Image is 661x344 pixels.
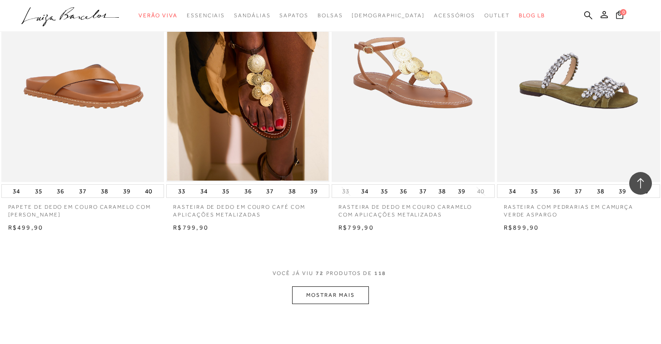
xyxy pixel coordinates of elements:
[318,12,343,19] span: Bolsas
[434,12,475,19] span: Acessórios
[242,185,254,197] button: 36
[54,185,67,197] button: 36
[139,12,178,19] span: Verão Viva
[506,185,519,197] button: 34
[308,185,320,197] button: 39
[318,7,343,24] a: categoryNavScreenReaderText
[497,198,660,219] a: RASTEIRA COM PEDRARIAS EM CAMURÇA VERDE ASPARGO
[436,185,448,197] button: 38
[378,185,391,197] button: 35
[219,185,232,197] button: 35
[316,270,324,286] span: 72
[198,185,210,197] button: 34
[352,12,425,19] span: [DEMOGRAPHIC_DATA]
[620,9,626,15] span: 0
[173,224,209,231] span: R$799,90
[338,224,374,231] span: R$799,90
[279,12,308,19] span: Sapatos
[519,7,545,24] a: BLOG LB
[594,185,607,197] button: 38
[550,185,563,197] button: 36
[417,185,429,197] button: 37
[120,185,133,197] button: 39
[98,185,111,197] button: 38
[187,12,225,19] span: Essenciais
[434,7,475,24] a: categoryNavScreenReaderText
[528,185,541,197] button: 35
[474,187,487,196] button: 40
[613,10,626,22] button: 0
[263,185,276,197] button: 37
[358,185,371,197] button: 34
[504,224,539,231] span: R$899,90
[234,12,270,19] span: Sandálias
[332,198,495,219] a: RASTEIRA DE DEDO EM COURO CARAMELO COM APLICAÇÕES METALIZADAS
[616,185,629,197] button: 39
[166,198,329,219] a: RASTEIRA DE DEDO EM COURO CAFÉ COM APLICAÇÕES METALIZADAS
[519,12,545,19] span: BLOG LB
[8,224,44,231] span: R$499,90
[142,185,155,197] button: 40
[1,198,164,219] a: PAPETE DE DEDO EM COURO CARAMELO COM [PERSON_NAME]
[187,7,225,24] a: categoryNavScreenReaderText
[484,7,510,24] a: categoryNavScreenReaderText
[10,185,23,197] button: 34
[352,7,425,24] a: noSubCategoriesText
[76,185,89,197] button: 37
[234,7,270,24] a: categoryNavScreenReaderText
[374,270,387,286] span: 118
[175,185,188,197] button: 33
[32,185,45,197] button: 35
[326,270,372,277] span: PRODUTOS DE
[286,185,298,197] button: 38
[273,270,313,277] span: VOCê JÁ VIU
[292,286,368,304] button: MOSTRAR MAIS
[572,185,585,197] button: 37
[279,7,308,24] a: categoryNavScreenReaderText
[139,7,178,24] a: categoryNavScreenReaderText
[484,12,510,19] span: Outlet
[397,185,410,197] button: 36
[339,187,352,196] button: 33
[455,185,468,197] button: 39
